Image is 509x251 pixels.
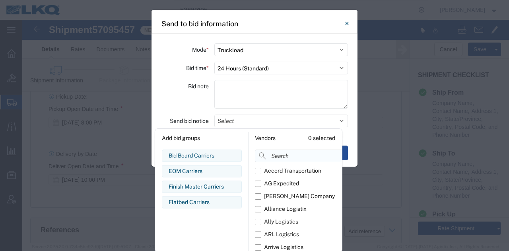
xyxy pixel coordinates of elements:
[188,80,209,93] label: Bid note
[186,62,209,74] label: Bid time
[214,115,348,127] button: Select
[161,18,238,29] h4: Send to bid information
[192,43,209,56] label: Mode
[255,134,276,142] div: Vendors
[255,150,377,162] input: Search
[170,115,209,127] label: Send bid notice
[339,16,355,31] button: Close
[169,152,235,160] div: Bid Board Carriers
[308,134,335,142] div: 0 selected
[162,132,242,145] div: Add bid groups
